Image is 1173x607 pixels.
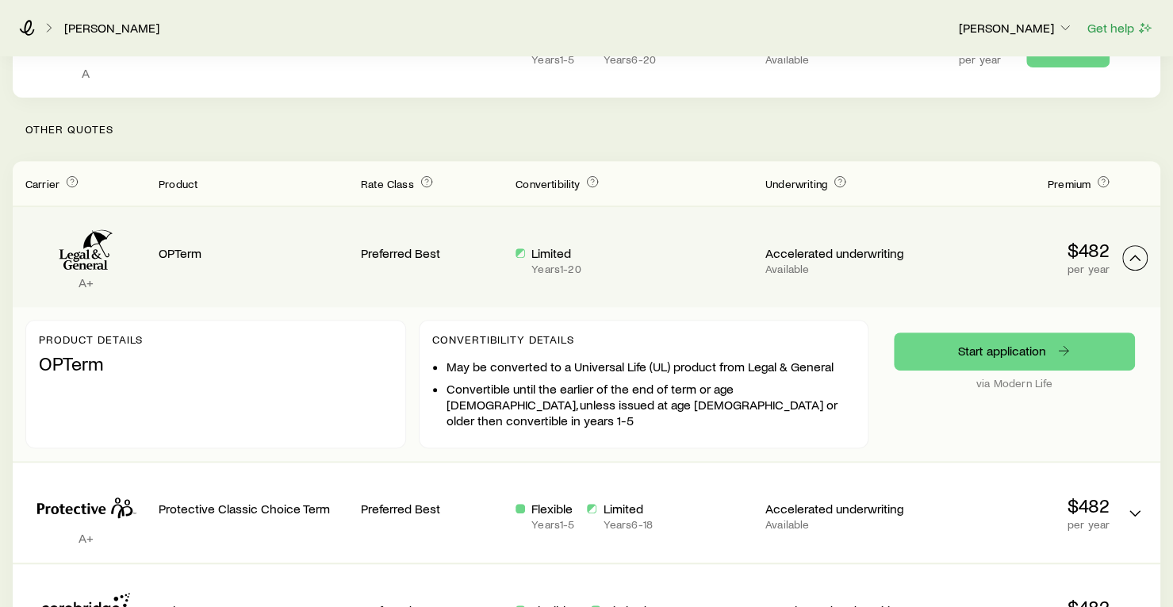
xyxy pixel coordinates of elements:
p: Flexible [531,501,574,517]
span: Convertibility [516,177,580,190]
p: Limited [603,501,652,517]
button: Get help [1087,19,1154,37]
span: Carrier [25,177,59,190]
p: Preferred Best [361,245,503,261]
li: May be converted to a Universal Life (UL) product from Legal & General [447,359,855,375]
p: Years 1 - 20 [531,263,581,275]
span: Premium [1048,177,1091,190]
p: Convertibility Details [432,333,855,346]
li: Convertible until the earlier of the end of term or age [DEMOGRAPHIC_DATA], unless issued at age ... [447,381,855,428]
p: Available [765,263,907,275]
p: [PERSON_NAME] [959,20,1073,36]
p: Limited [531,245,581,261]
p: Product details [39,333,393,346]
p: Years 1 - 5 [531,53,574,66]
span: Underwriting [765,177,827,190]
p: per year [958,53,1001,66]
a: Start application [894,332,1135,371]
p: per year [920,518,1110,531]
p: A+ [25,530,146,546]
p: Years 6 - 20 [603,53,689,66]
span: Rate Class [361,177,414,190]
p: $482 [920,239,1110,261]
p: A [25,65,146,81]
p: $482 [920,494,1110,517]
p: Protective Classic Choice Term [159,501,348,517]
button: [PERSON_NAME] [958,19,1074,38]
p: via Modern Life [894,377,1135,390]
p: Accelerated underwriting [765,501,907,517]
p: OPTerm [159,245,348,261]
a: [PERSON_NAME] [63,21,160,36]
p: Other Quotes [13,98,1160,161]
span: Product [159,177,197,190]
p: A+ [25,275,146,290]
p: Preferred Best [361,501,503,517]
p: Years 6 - 18 [603,518,652,531]
p: Accelerated underwriting [765,245,907,261]
p: Available [765,518,907,531]
p: Years 1 - 5 [531,518,574,531]
p: OPTerm [39,352,393,375]
p: Available [765,53,907,66]
p: per year [920,263,1110,275]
